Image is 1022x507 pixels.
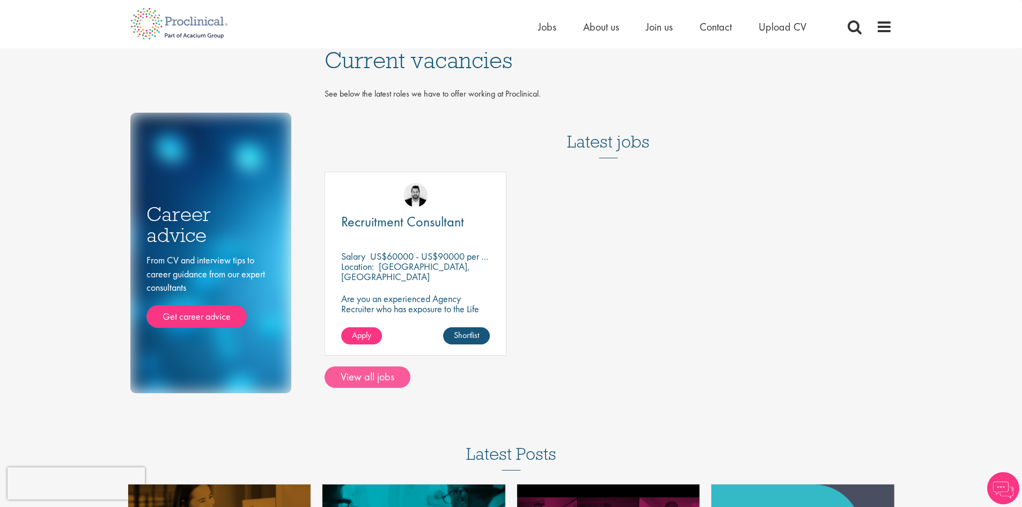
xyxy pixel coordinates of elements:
[8,467,145,499] iframe: reCAPTCHA
[325,366,410,388] a: View all jobs
[341,212,464,231] span: Recruitment Consultant
[987,472,1019,504] img: Chatbot
[370,250,505,262] p: US$60000 - US$90000 per annum
[352,329,371,341] span: Apply
[403,183,428,207] img: Ross Wilkings
[538,20,556,34] a: Jobs
[146,253,275,328] div: From CV and interview tips to career guidance from our expert consultants
[341,293,490,334] p: Are you an experienced Agency Recruiter who has exposure to the Life Sciences market and looking ...
[646,20,673,34] a: Join us
[341,250,365,262] span: Salary
[325,88,892,100] p: See below the latest roles we have to offer working at Proclinical.
[567,106,650,158] h3: Latest jobs
[583,20,619,34] a: About us
[325,46,512,75] span: Current vacancies
[443,327,490,344] a: Shortlist
[341,215,490,229] a: Recruitment Consultant
[146,204,275,245] h3: Career advice
[700,20,732,34] a: Contact
[341,327,382,344] a: Apply
[146,305,247,328] a: Get career advice
[466,445,556,471] h3: Latest Posts
[341,260,374,273] span: Location:
[341,260,470,283] p: [GEOGRAPHIC_DATA], [GEOGRAPHIC_DATA]
[759,20,806,34] a: Upload CV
